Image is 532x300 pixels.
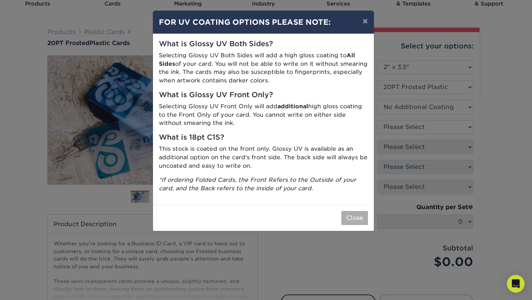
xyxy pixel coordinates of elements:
div: Open Intercom Messenger [507,275,525,293]
h5: What is 18pt C1S? [159,133,368,142]
p: Selecting Glossy UV Both Sides will add a high gloss coating to of your card. You will not be abl... [159,51,368,85]
h4: FOR UV COATING OPTIONS PLEASE NOTE: [159,17,368,28]
h5: What is Glossy UV Both Sides? [159,40,368,48]
button: × [357,11,374,31]
i: *If ordering Folded Cards, the Front Refers to the Outside of your card, and the Back refers to t... [159,176,356,192]
button: Close [341,211,368,225]
h5: What is Glossy UV Front Only? [159,91,368,99]
strong: All Sides [159,52,355,67]
p: This stock is coated on the front only. Glossy UV is available as an additional option on the car... [159,145,368,170]
p: Selecting Glossy UV Front Only will add high gloss coating to the Front Only of your card. You ca... [159,102,368,127]
strong: additional [277,103,308,110]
